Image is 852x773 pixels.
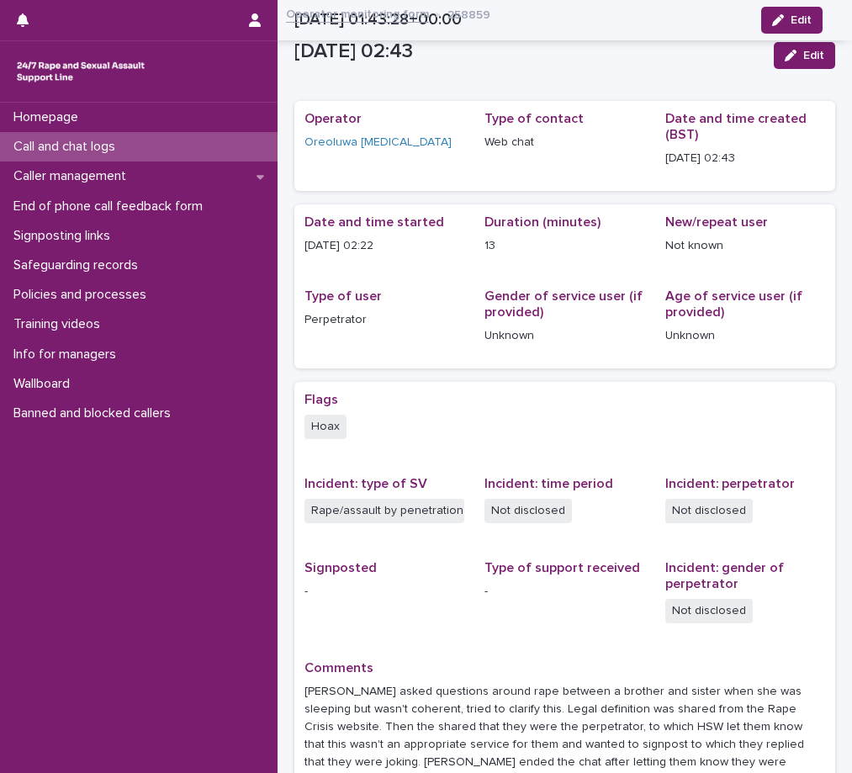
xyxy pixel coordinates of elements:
span: Duration (minutes) [484,215,601,229]
p: [DATE] 02:43 [294,40,760,64]
span: New/repeat user [665,215,768,229]
span: Type of support received [484,561,640,574]
p: Wallboard [7,376,83,392]
a: Operator monitoring form [286,3,429,23]
span: Incident: type of SV [304,477,427,490]
span: Comments [304,661,373,675]
p: Web chat [484,134,644,151]
p: Safeguarding records [7,257,151,273]
a: Oreoluwa [MEDICAL_DATA] [304,134,452,151]
span: Age of service user (if provided) [665,289,802,319]
span: Not disclosed [484,499,572,523]
span: Signposted [304,561,377,574]
p: [DATE] 02:22 [304,237,464,255]
span: Not disclosed [665,499,753,523]
span: Operator [304,112,362,125]
p: Homepage [7,109,92,125]
span: Type of user [304,289,382,303]
p: [DATE] 02:43 [665,150,825,167]
p: Caller management [7,168,140,184]
p: Call and chat logs [7,139,129,155]
p: Unknown [665,327,825,345]
span: Not disclosed [665,599,753,623]
p: - [484,583,644,601]
p: Signposting links [7,228,124,244]
span: Edit [803,50,824,61]
span: Date and time started [304,215,444,229]
p: - [304,583,464,601]
span: Hoax [304,415,347,439]
p: 13 [484,237,644,255]
button: Edit [774,42,835,69]
span: Incident: perpetrator [665,477,795,490]
p: Unknown [484,327,644,345]
p: Perpetrator [304,311,464,329]
p: Policies and processes [7,287,160,303]
span: Incident: time period [484,477,613,490]
span: Incident: gender of perpetrator [665,561,784,590]
p: Info for managers [7,347,130,363]
span: Date and time created (BST) [665,112,807,141]
p: Training videos [7,316,114,332]
span: Flags [304,393,338,406]
p: Banned and blocked callers [7,405,184,421]
p: End of phone call feedback form [7,199,216,214]
span: Gender of service user (if provided) [484,289,643,319]
p: 258859 [447,4,490,23]
span: Rape/assault by penetration [304,499,464,523]
img: rhQMoQhaT3yELyF149Cw [13,55,148,88]
p: Not known [665,237,825,255]
span: Type of contact [484,112,584,125]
